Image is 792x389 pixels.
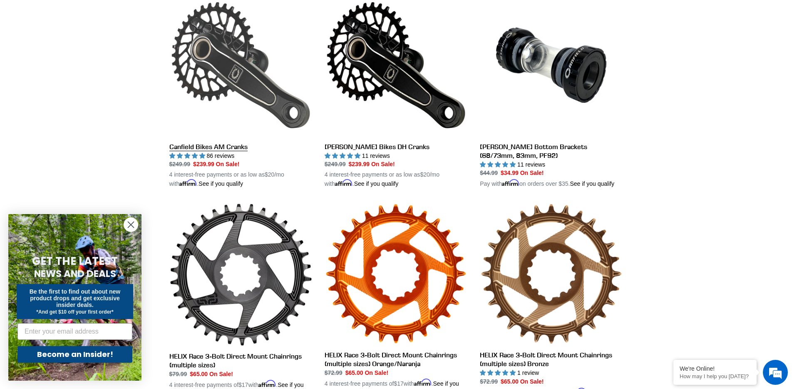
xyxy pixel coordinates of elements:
div: We're Online! [680,365,750,372]
input: Enter your email address [17,323,132,340]
p: How may I help you today? [680,373,750,379]
button: Close dialog [124,217,138,232]
button: Become an Insider! [17,346,132,363]
span: *And get $10 off your first order* [36,309,113,315]
span: Be the first to find out about new product drops and get exclusive insider deals. [30,288,121,308]
span: GET THE LATEST [32,254,118,269]
span: NEWS AND DEALS [34,267,116,280]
